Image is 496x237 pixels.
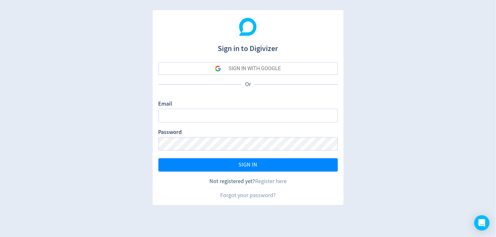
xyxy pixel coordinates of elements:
[229,62,281,75] div: SIGN IN WITH GOOGLE
[242,80,254,88] p: Or
[158,128,182,137] label: Password
[158,38,338,54] h1: Sign in to Digivizer
[255,178,287,185] a: Register here
[158,158,338,172] button: SIGN IN
[239,18,257,36] img: Digivizer Logo
[158,62,338,75] button: SIGN IN WITH GOOGLE
[239,162,258,168] span: SIGN IN
[158,177,338,185] div: Not registered yet?
[474,215,490,231] div: Open Intercom Messenger
[158,100,172,109] label: Email
[220,192,276,199] a: Forgot your password?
